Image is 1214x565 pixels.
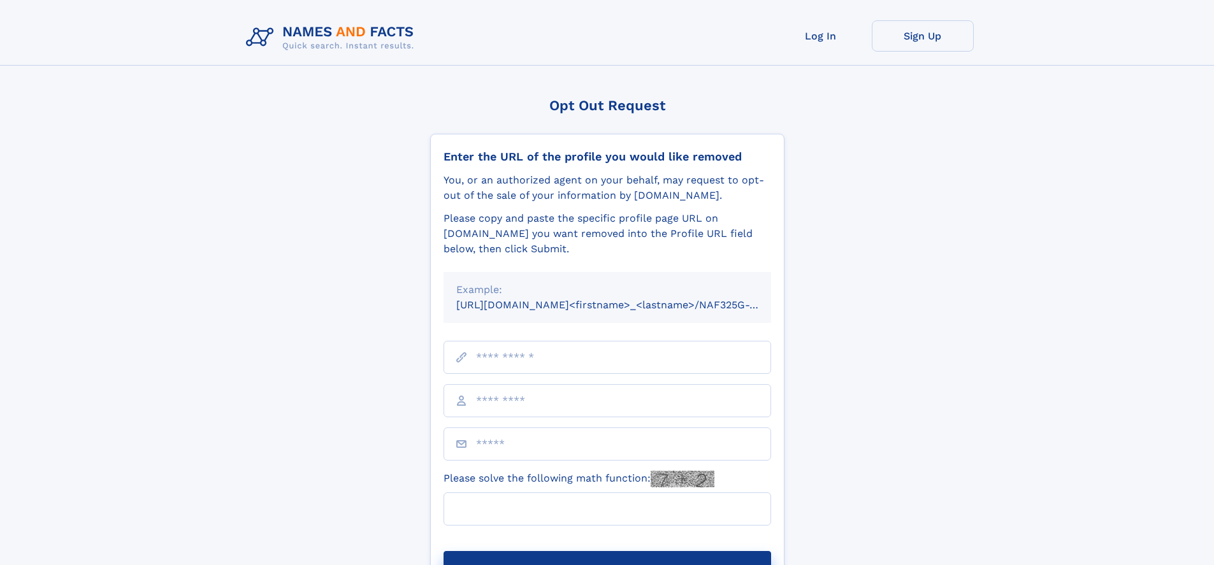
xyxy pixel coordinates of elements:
[444,173,771,203] div: You, or an authorized agent on your behalf, may request to opt-out of the sale of your informatio...
[456,299,795,311] small: [URL][DOMAIN_NAME]<firstname>_<lastname>/NAF325G-xxxxxxxx
[444,471,714,487] label: Please solve the following math function:
[770,20,872,52] a: Log In
[456,282,758,297] div: Example:
[430,97,784,113] div: Opt Out Request
[872,20,974,52] a: Sign Up
[241,20,424,55] img: Logo Names and Facts
[444,150,771,164] div: Enter the URL of the profile you would like removed
[444,211,771,257] div: Please copy and paste the specific profile page URL on [DOMAIN_NAME] you want removed into the Pr...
